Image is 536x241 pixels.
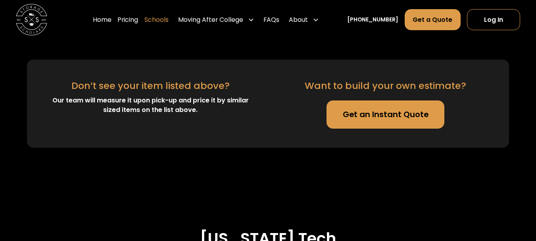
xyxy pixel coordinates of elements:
[263,9,279,31] a: FAQs
[286,9,322,31] div: About
[405,9,461,30] a: Get a Quote
[46,96,256,115] div: Our team will measure it upon pick-up and price it by similar sized items on the list above.
[178,15,243,25] div: Moving After College
[327,100,444,129] a: Get an Instant Quote
[467,9,520,30] a: Log In
[175,9,257,31] div: Moving After College
[93,9,111,31] a: Home
[347,15,398,24] a: [PHONE_NUMBER]
[305,79,466,93] div: Want to build your own estimate?
[117,9,138,31] a: Pricing
[71,79,230,93] div: Don’t see your item listed above?
[16,4,47,35] img: Storage Scholars main logo
[289,15,308,25] div: About
[144,9,169,31] a: Schools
